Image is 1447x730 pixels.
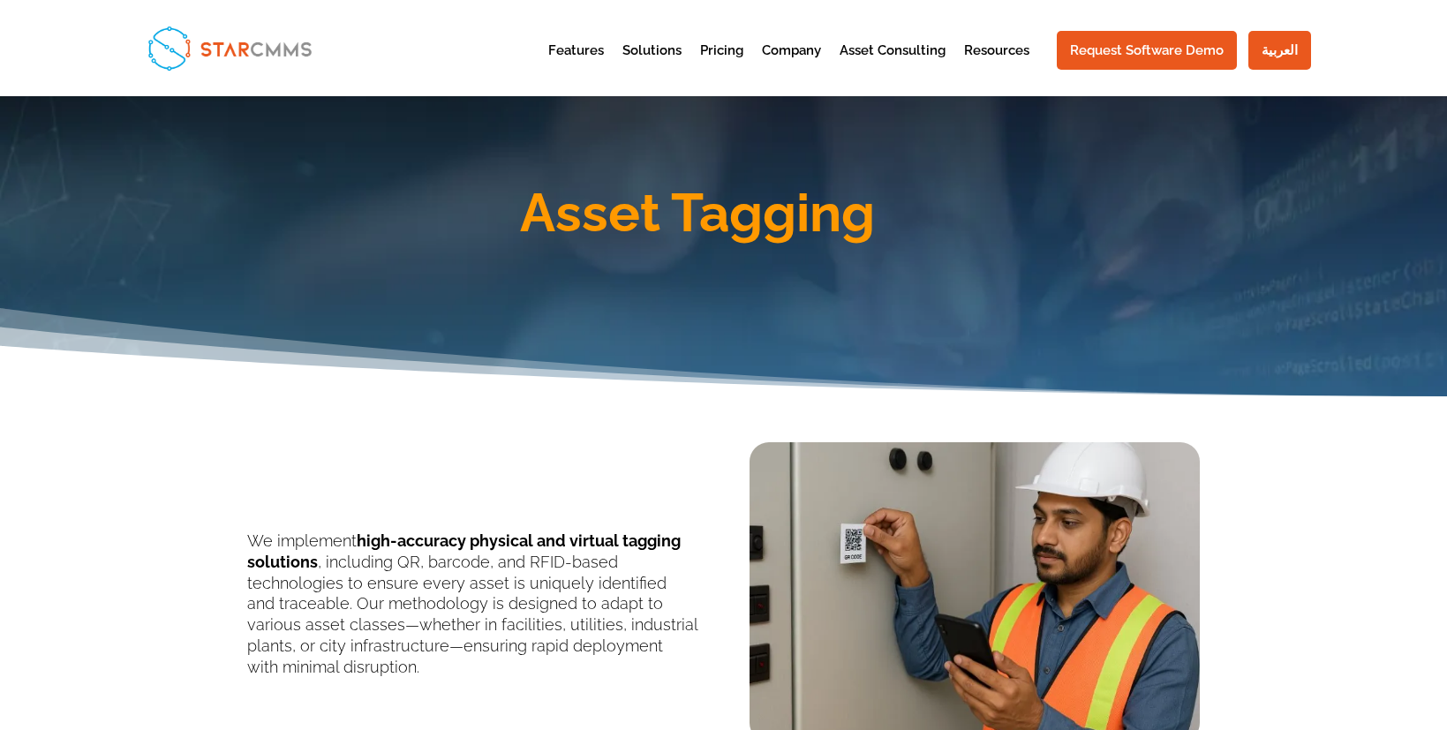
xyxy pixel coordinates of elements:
a: Resources [964,44,1029,87]
iframe: Chat Widget [1359,645,1447,730]
img: StarCMMS [140,19,320,77]
b: high-accuracy physical and virtual tagging solutions [247,531,681,571]
a: Solutions [622,44,682,87]
h1: Asset Tagging [194,186,1201,248]
p: We implement , including QR, barcode, and RFID-based technologies to ensure every asset is unique... [247,531,697,678]
a: Request Software Demo [1057,31,1237,70]
a: Asset Consulting [840,44,946,87]
a: Features [548,44,604,87]
a: Pricing [700,44,743,87]
a: Company [762,44,821,87]
a: العربية [1248,31,1311,70]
